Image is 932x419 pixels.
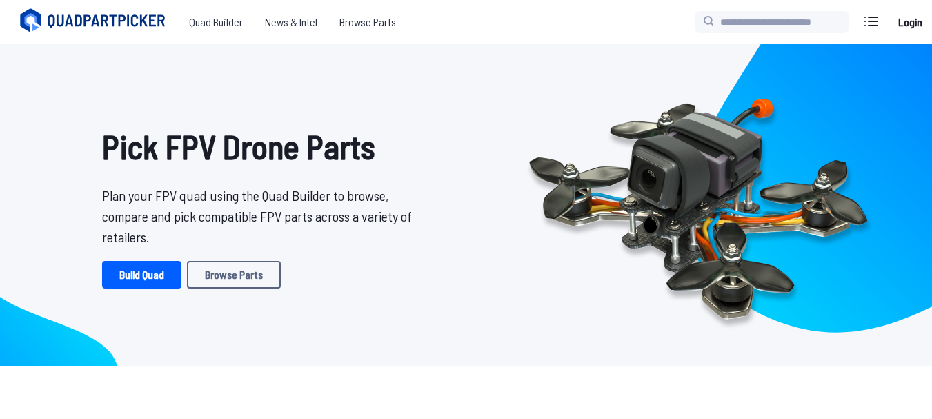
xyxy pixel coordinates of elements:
[328,8,407,36] a: Browse Parts
[102,261,181,289] a: Build Quad
[187,261,281,289] a: Browse Parts
[102,121,422,171] h1: Pick FPV Drone Parts
[254,8,328,36] a: News & Intel
[178,8,254,36] a: Quad Builder
[499,67,897,343] img: Quadcopter
[893,8,926,36] a: Login
[102,185,422,247] p: Plan your FPV quad using the Quad Builder to browse, compare and pick compatible FPV parts across...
